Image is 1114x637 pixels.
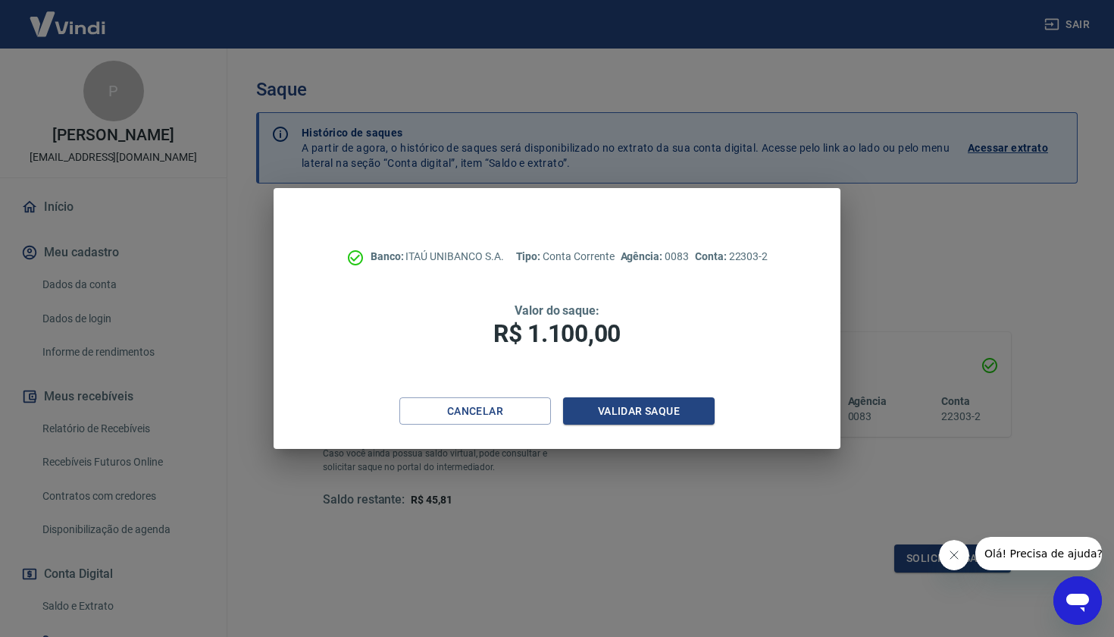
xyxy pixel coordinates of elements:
button: Cancelar [399,397,551,425]
span: Valor do saque: [515,303,599,318]
span: Agência: [621,250,665,262]
span: Tipo: [516,250,543,262]
span: Banco: [371,250,406,262]
iframe: Botão para abrir a janela de mensagens [1053,576,1102,625]
span: Conta: [695,250,729,262]
p: Conta Corrente [516,249,615,265]
button: Validar saque [563,397,715,425]
span: R$ 1.100,00 [493,319,621,348]
p: 0083 [621,249,689,265]
p: ITAÚ UNIBANCO S.A. [371,249,504,265]
iframe: Fechar mensagem [939,540,969,570]
iframe: Mensagem da empresa [975,537,1102,570]
span: Olá! Precisa de ajuda? [9,11,127,23]
p: 22303-2 [695,249,768,265]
